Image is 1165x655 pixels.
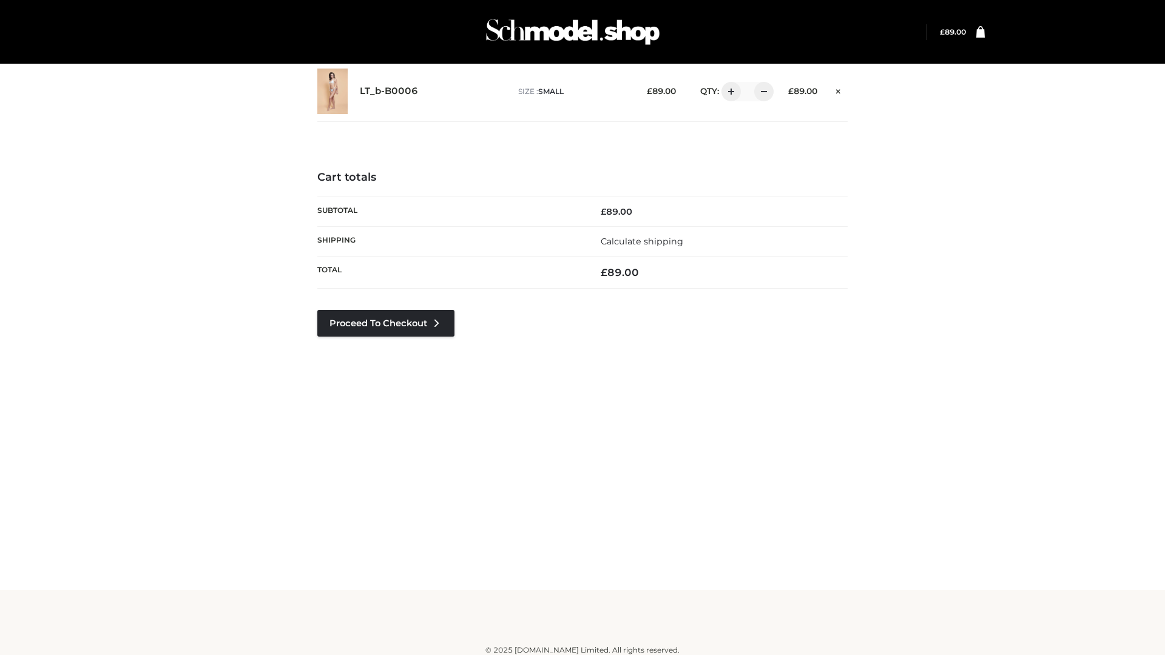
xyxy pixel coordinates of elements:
th: Subtotal [317,196,582,226]
span: SMALL [538,87,564,96]
p: size : [518,86,628,97]
div: QTY: [688,82,769,101]
a: Proceed to Checkout [317,310,454,337]
span: £ [940,27,945,36]
bdi: 89.00 [788,86,817,96]
bdi: 89.00 [601,266,639,278]
a: LT_b-B0006 [360,86,418,97]
th: Total [317,257,582,289]
bdi: 89.00 [647,86,676,96]
bdi: 89.00 [601,206,632,217]
h4: Cart totals [317,171,848,184]
span: £ [601,206,606,217]
bdi: 89.00 [940,27,966,36]
span: £ [647,86,652,96]
a: £89.00 [940,27,966,36]
span: £ [788,86,794,96]
a: Remove this item [829,82,848,98]
img: Schmodel Admin 964 [482,8,664,56]
a: Calculate shipping [601,236,683,247]
th: Shipping [317,226,582,256]
span: £ [601,266,607,278]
